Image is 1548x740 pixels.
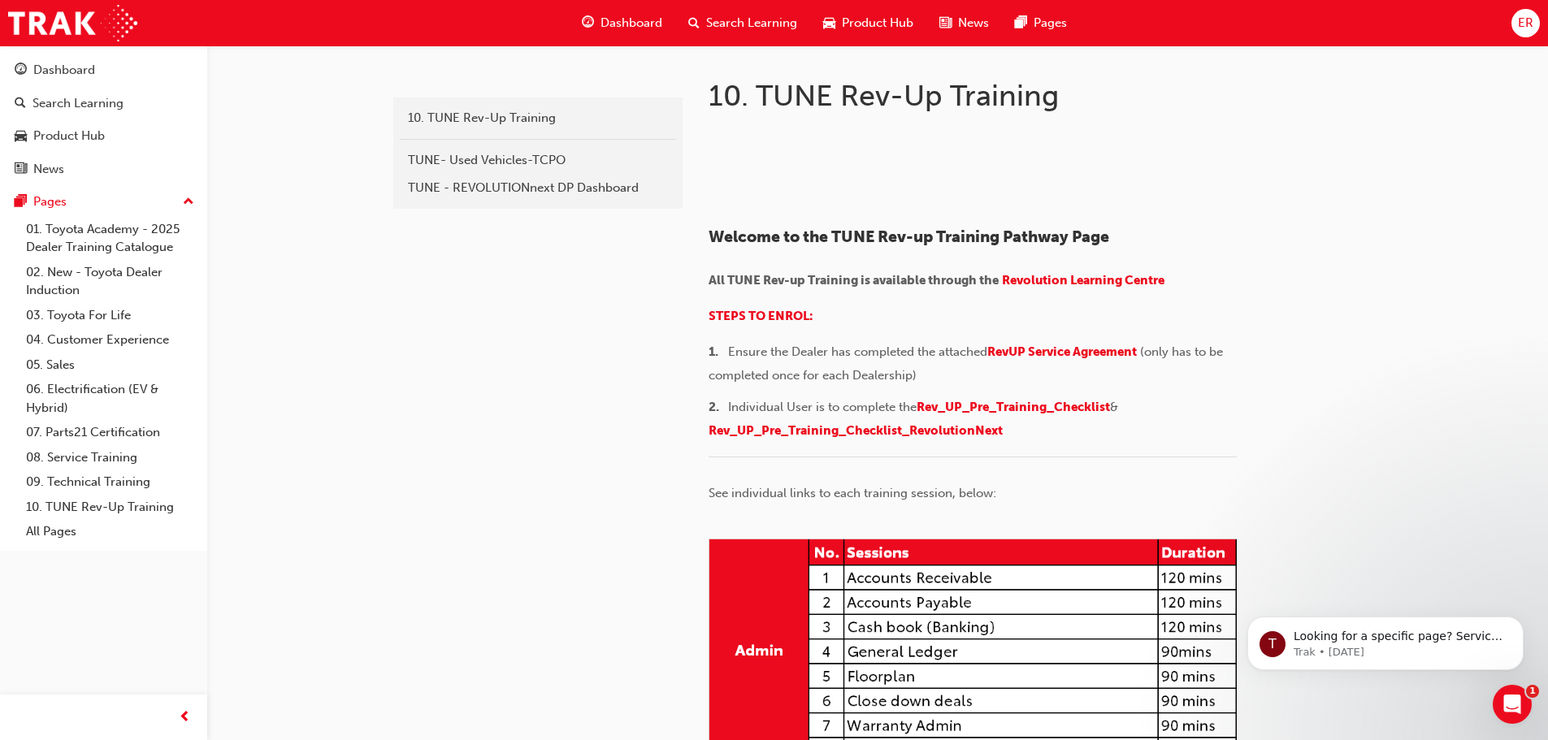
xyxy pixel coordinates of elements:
a: pages-iconPages [1002,6,1080,40]
a: 05. Sales [20,353,201,378]
span: News [958,14,989,32]
a: 10. TUNE Rev-Up Training [20,495,201,520]
span: See individual links to each training session, below: [709,486,996,500]
div: Product Hub [33,127,105,145]
span: ER [1518,14,1533,32]
a: 01. Toyota Academy - 2025 Dealer Training Catalogue [20,217,201,260]
a: search-iconSearch Learning [675,6,810,40]
span: Ensure the Dealer has completed the attached [728,344,987,359]
span: 2. ​ [709,400,728,414]
span: Dashboard [601,14,662,32]
span: up-icon [183,192,194,213]
span: & [1110,400,1118,414]
iframe: Intercom live chat [1493,685,1532,724]
span: pages-icon [15,195,27,210]
a: STEPS TO ENROL: [709,309,813,323]
span: car-icon [15,129,27,144]
button: Pages [7,187,201,217]
a: news-iconNews [926,6,1002,40]
a: Rev_UP_Pre_Training_Checklist [917,400,1110,414]
span: news-icon [939,13,952,33]
a: All Pages [20,519,201,544]
a: TUNE - REVOLUTIONnext DP Dashboard [400,174,676,202]
img: Trak [8,5,137,41]
a: Revolution Learning Centre [1002,273,1164,288]
a: 04. Customer Experience [20,327,201,353]
a: RevUP Service Agreement [987,344,1137,359]
a: Dashboard [7,55,201,85]
span: guage-icon [15,63,27,78]
button: DashboardSearch LearningProduct HubNews [7,52,201,187]
span: Product Hub [842,14,913,32]
span: Pages [1034,14,1067,32]
a: Search Learning [7,89,201,119]
a: Product Hub [7,121,201,151]
a: 03. Toyota For Life [20,303,201,328]
span: 1 [1526,685,1539,698]
span: guage-icon [582,13,594,33]
iframe: Intercom notifications message [1223,582,1548,696]
span: search-icon [15,97,26,111]
a: TUNE- Used Vehicles-TCPO [400,146,676,175]
div: 10. TUNE Rev-Up Training [408,109,668,128]
a: Rev_UP_Pre_Training_Checklist_RevolutionNext [709,423,1003,438]
span: All TUNE Rev-up Training is available through the [709,273,999,288]
span: pages-icon [1015,13,1027,33]
span: prev-icon [179,708,191,728]
a: 07. Parts21 Certification [20,420,201,445]
span: car-icon [823,13,835,33]
h1: 10. TUNE Rev-Up Training [709,78,1242,114]
span: Individual User is to complete the [728,400,917,414]
div: Search Learning [33,94,124,113]
a: 09. Technical Training [20,470,201,495]
div: Pages [33,193,67,211]
a: News [7,154,201,184]
a: 08. Service Training [20,445,201,470]
a: 10. TUNE Rev-Up Training [400,104,676,132]
span: search-icon [688,13,700,33]
div: Dashboard [33,61,95,80]
a: guage-iconDashboard [569,6,675,40]
span: Search Learning [706,14,797,32]
div: TUNE - REVOLUTIONnext DP Dashboard [408,179,668,197]
span: Welcome to the TUNE Rev-up Training Pathway Page [709,227,1109,246]
div: TUNE- Used Vehicles-TCPO [408,151,668,170]
a: 06. Electrification (EV & Hybrid) [20,377,201,420]
button: ER [1511,9,1540,37]
a: 02. New - Toyota Dealer Induction [20,260,201,303]
a: car-iconProduct Hub [810,6,926,40]
div: News [33,160,64,179]
span: 1. ​ [709,344,728,359]
span: news-icon [15,162,27,177]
